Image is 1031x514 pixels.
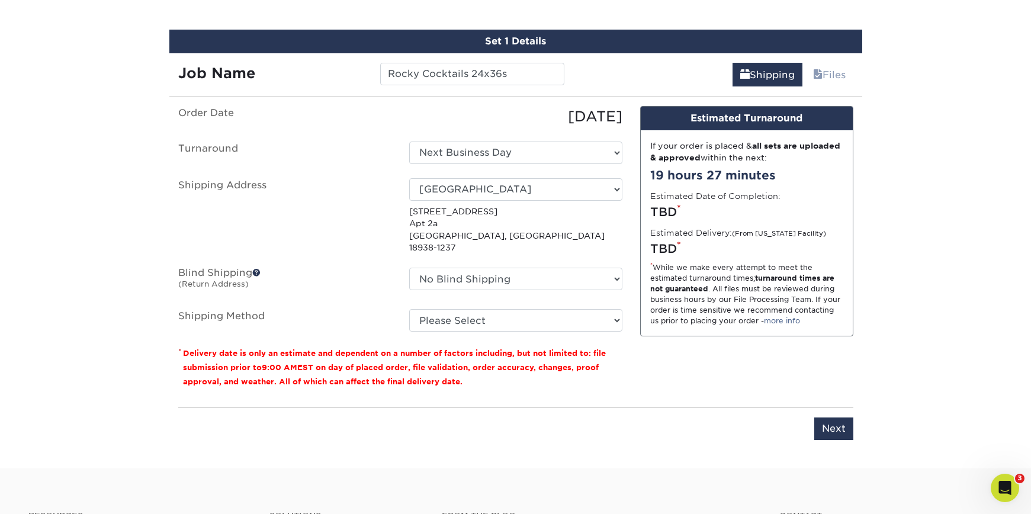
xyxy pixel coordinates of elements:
small: Delivery date is only an estimate and dependent on a number of factors including, but not limited... [183,349,606,386]
input: Enter a job name [380,63,564,85]
label: Shipping Address [169,178,400,254]
label: Estimated Delivery: [650,227,826,239]
div: If your order is placed & within the next: [650,140,843,164]
label: Order Date [169,106,400,127]
label: Shipping Method [169,309,400,332]
div: While we make every attempt to meet the estimated turnaround times; . All files must be reviewed ... [650,262,843,326]
p: [STREET_ADDRESS] Apt 2a [GEOGRAPHIC_DATA], [GEOGRAPHIC_DATA] 18938-1237 [409,205,622,254]
iframe: Intercom live chat [991,474,1019,502]
div: Set 1 Details [169,30,862,53]
small: (Return Address) [178,280,249,288]
a: Shipping [733,63,802,86]
div: 19 hours 27 minutes [650,166,843,184]
div: TBD [650,203,843,221]
label: Estimated Date of Completion: [650,190,781,202]
a: Files [805,63,853,86]
span: shipping [740,69,750,81]
div: TBD [650,240,843,258]
label: Blind Shipping [169,268,400,295]
div: [DATE] [400,106,631,127]
small: (From [US_STATE] Facility) [732,230,826,237]
span: 3 [1015,474,1024,483]
span: files [813,69,823,81]
a: more info [764,316,800,325]
strong: turnaround times are not guaranteed [650,274,834,293]
label: Turnaround [169,142,400,164]
div: Estimated Turnaround [641,107,853,130]
input: Next [814,417,853,440]
span: 9:00 AM [262,363,297,372]
strong: Job Name [178,65,255,82]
